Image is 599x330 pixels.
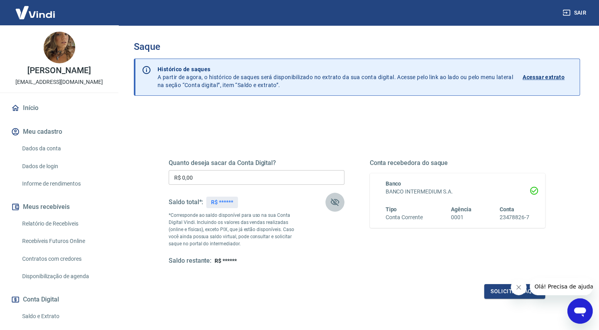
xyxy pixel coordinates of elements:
a: Informe de rendimentos [19,176,109,192]
span: Tipo [386,206,397,212]
p: [PERSON_NAME] [27,66,91,75]
iframe: Botão para abrir a janela de mensagens [567,298,593,324]
button: Conta Digital [10,291,109,308]
p: *Corresponde ao saldo disponível para uso na sua Conta Digital Vindi. Incluindo os valores das ve... [169,212,300,247]
h5: Saldo restante: [169,257,211,265]
button: Solicitar saque [484,284,545,299]
span: Olá! Precisa de ajuda? [5,6,67,12]
iframe: Fechar mensagem [511,279,527,295]
button: Sair [561,6,589,20]
p: Histórico de saques [158,65,513,73]
h6: 23478826-7 [499,213,529,222]
h6: Conta Corrente [386,213,423,222]
h6: 0001 [451,213,472,222]
a: Início [10,99,109,117]
h5: Conta recebedora do saque [370,159,546,167]
h3: Saque [134,41,580,52]
a: Disponibilização de agenda [19,268,109,284]
p: [EMAIL_ADDRESS][DOMAIN_NAME] [15,78,103,86]
a: Acessar extrato [523,65,573,89]
img: Vindi [10,0,61,25]
img: 2c51a070-c2cd-4ff4-af7b-b48d6d6d3e17.jpeg [44,32,75,63]
a: Recebíveis Futuros Online [19,233,109,249]
p: Acessar extrato [523,73,565,81]
iframe: Mensagem da empresa [530,278,593,295]
h5: Saldo total*: [169,198,203,206]
span: Conta [499,206,514,212]
a: Contratos com credores [19,251,109,267]
a: Saldo e Extrato [19,308,109,324]
a: Dados da conta [19,140,109,157]
a: Dados de login [19,158,109,174]
button: Meus recebíveis [10,198,109,216]
a: Relatório de Recebíveis [19,216,109,232]
button: Meu cadastro [10,123,109,140]
p: A partir de agora, o histórico de saques será disponibilizado no extrato da sua conta digital. Ac... [158,65,513,89]
h5: Quanto deseja sacar da Conta Digital? [169,159,344,167]
h6: BANCO INTERMEDIUM S.A. [386,188,530,196]
span: Banco [386,180,401,187]
span: Agência [451,206,472,212]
